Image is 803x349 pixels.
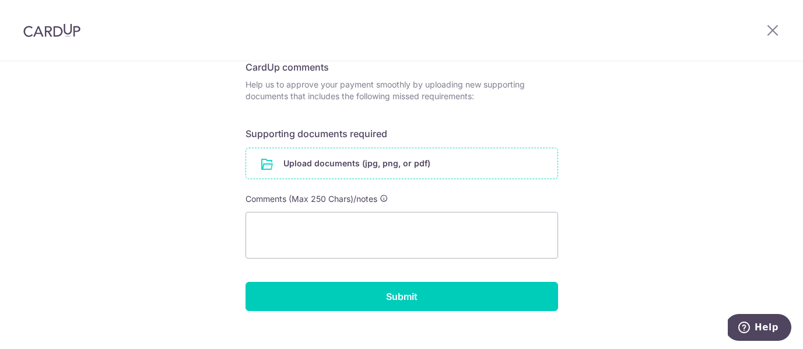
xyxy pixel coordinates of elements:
p: Help us to approve your payment smoothly by uploading new supporting documents that includes the ... [246,79,558,102]
input: Submit [246,282,558,311]
h6: Supporting documents required [246,127,558,141]
iframe: Opens a widget where you can find more information [728,314,791,343]
div: Upload documents (jpg, png, or pdf) [246,148,558,179]
span: Comments (Max 250 Chars)/notes [246,194,377,204]
h6: CardUp comments [246,60,558,74]
img: CardUp [23,23,80,37]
